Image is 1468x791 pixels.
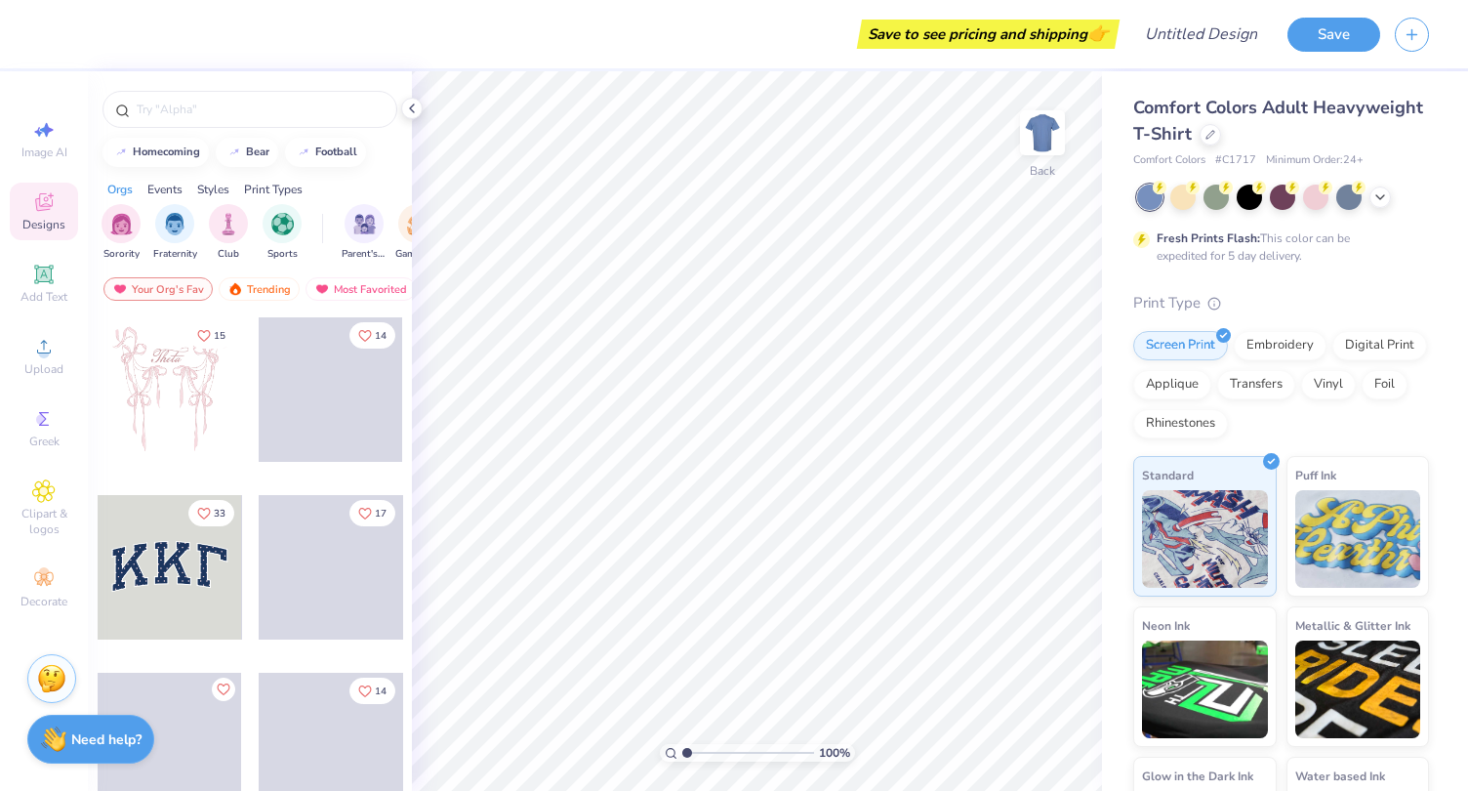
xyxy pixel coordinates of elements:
[314,282,330,296] img: most_fav.gif
[218,213,239,235] img: Club Image
[1129,15,1273,54] input: Untitled Design
[267,247,298,262] span: Sports
[209,204,248,262] button: filter button
[1142,615,1190,636] span: Neon Ink
[102,204,141,262] div: filter for Sorority
[10,506,78,537] span: Clipart & logos
[342,204,387,262] div: filter for Parent's Weekend
[153,204,197,262] button: filter button
[285,138,366,167] button: football
[306,277,416,301] div: Most Favorited
[1217,370,1295,399] div: Transfers
[395,247,440,262] span: Game Day
[296,146,311,158] img: trend_line.gif
[214,509,225,519] span: 33
[1157,229,1397,265] div: This color can be expedited for 5 day delivery.
[188,500,234,526] button: Like
[103,277,213,301] div: Your Org's Fav
[407,213,429,235] img: Game Day Image
[1142,641,1268,738] img: Neon Ink
[1295,766,1385,786] span: Water based Ink
[1215,152,1256,169] span: # C1717
[209,204,248,262] div: filter for Club
[263,204,302,262] div: filter for Sports
[216,138,278,167] button: bear
[1295,615,1410,636] span: Metallic & Glitter Ink
[271,213,294,235] img: Sports Image
[135,100,385,119] input: Try "Alpha"
[24,361,63,377] span: Upload
[218,247,239,262] span: Club
[349,500,395,526] button: Like
[219,277,300,301] div: Trending
[315,146,357,157] div: football
[1295,465,1336,485] span: Puff Ink
[1023,113,1062,152] img: Back
[1142,465,1194,485] span: Standard
[102,138,209,167] button: homecoming
[1133,370,1211,399] div: Applique
[71,730,142,749] strong: Need help?
[212,678,235,701] button: Like
[395,204,440,262] div: filter for Game Day
[1087,21,1109,45] span: 👉
[1030,162,1055,180] div: Back
[1266,152,1364,169] span: Minimum Order: 24 +
[1133,331,1228,360] div: Screen Print
[1295,641,1421,738] img: Metallic & Glitter Ink
[1142,490,1268,588] img: Standard
[29,434,60,449] span: Greek
[21,145,67,160] span: Image AI
[188,322,234,349] button: Like
[395,204,440,262] button: filter button
[1287,18,1380,52] button: Save
[349,322,395,349] button: Like
[1133,96,1423,146] span: Comfort Colors Adult Heavyweight T-Shirt
[1301,370,1356,399] div: Vinyl
[375,331,387,341] span: 14
[342,204,387,262] button: filter button
[20,594,67,609] span: Decorate
[1142,766,1253,786] span: Glow in the Dark Ink
[164,213,185,235] img: Fraternity Image
[375,509,387,519] span: 17
[1362,370,1407,399] div: Foil
[1133,292,1429,314] div: Print Type
[349,678,395,704] button: Like
[1332,331,1427,360] div: Digital Print
[862,20,1115,49] div: Save to see pricing and shipping
[110,213,133,235] img: Sorority Image
[22,217,65,232] span: Designs
[226,146,242,158] img: trend_line.gif
[153,204,197,262] div: filter for Fraternity
[1157,230,1260,246] strong: Fresh Prints Flash:
[375,687,387,696] span: 14
[1234,331,1326,360] div: Embroidery
[263,204,302,262] button: filter button
[246,146,269,157] div: bear
[112,282,128,296] img: most_fav.gif
[244,181,303,198] div: Print Types
[133,146,200,157] div: homecoming
[353,213,376,235] img: Parent's Weekend Image
[147,181,183,198] div: Events
[1133,409,1228,438] div: Rhinestones
[819,744,850,762] span: 100 %
[107,181,133,198] div: Orgs
[342,247,387,262] span: Parent's Weekend
[197,181,229,198] div: Styles
[113,146,129,158] img: trend_line.gif
[1133,152,1205,169] span: Comfort Colors
[153,247,197,262] span: Fraternity
[20,289,67,305] span: Add Text
[214,331,225,341] span: 15
[1295,490,1421,588] img: Puff Ink
[102,204,141,262] button: filter button
[103,247,140,262] span: Sorority
[227,282,243,296] img: trending.gif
